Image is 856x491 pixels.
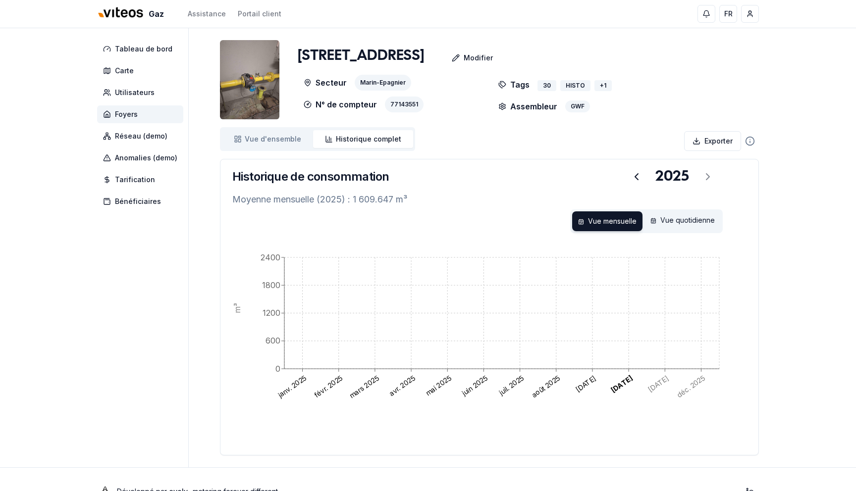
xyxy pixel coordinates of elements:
span: Tarification [115,175,155,185]
p: Moyenne mensuelle (2025) : 1 609.647 m³ [232,193,747,206]
h3: Historique de consommation [232,169,389,185]
a: Vue d'ensemble [222,130,313,148]
img: Viteos - Gaz Logo [97,1,145,25]
text: [DATE] [609,374,634,394]
a: Assistance [188,9,226,19]
p: Assembleur [498,100,557,112]
tspan: m³ [232,303,242,313]
tspan: 0 [275,364,280,374]
p: N° de compteur [304,97,377,112]
a: Gaz [97,3,168,25]
div: GWF [565,100,590,112]
span: Utilisateurs [115,88,155,98]
span: Vue d'ensemble [245,134,301,144]
div: Vue quotidienne [644,211,721,231]
span: Tableau de bord [115,44,172,54]
a: Tarification [97,171,187,189]
p: Secteur [304,75,347,91]
a: Carte [97,62,187,80]
span: Anomalies (demo) [115,153,177,163]
span: FR [724,9,733,19]
img: unit Image [220,40,279,119]
a: Modifier [424,48,501,68]
span: Historique complet [336,134,401,144]
span: Bénéficiaires [115,196,161,206]
a: Foyers [97,105,187,123]
text: [DATE] [574,374,598,394]
tspan: 600 [266,336,280,345]
button: +1 [594,77,612,95]
button: Exporter [684,131,741,151]
tspan: 1800 [262,280,280,290]
a: Réseau (demo) [97,127,187,145]
span: Gaz [149,8,164,20]
button: FR [719,5,737,23]
div: + 1 [594,80,612,91]
p: Modifier [464,53,493,63]
tspan: 2400 [261,252,280,262]
a: Tableau de bord [97,40,187,58]
a: Utilisateurs [97,84,187,101]
span: Réseau (demo) [115,131,167,141]
text: juil. 2025 [497,374,525,397]
a: Historique complet [313,130,413,148]
p: Tags [498,75,530,95]
span: Foyers [115,109,138,119]
div: 77143551 [385,97,424,112]
tspan: 1200 [263,308,280,318]
a: Portail client [238,9,281,19]
div: 2025 [655,168,689,186]
text: août 2025 [530,374,562,399]
div: Vue mensuelle [572,211,642,231]
h1: [STREET_ADDRESS] [298,47,424,65]
div: 30 [537,80,556,91]
div: HISTO [560,80,590,91]
div: Marin-Epagnier [355,75,411,91]
a: Bénéficiaires [97,193,187,210]
span: Carte [115,66,134,76]
a: Anomalies (demo) [97,149,187,167]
